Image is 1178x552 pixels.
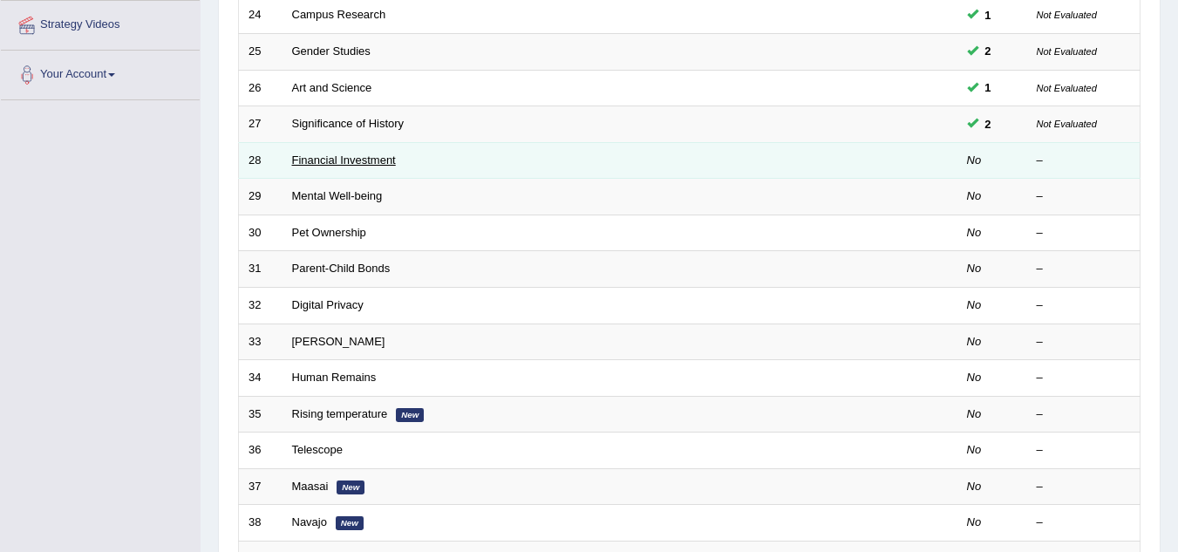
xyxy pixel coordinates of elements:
small: Not Evaluated [1037,46,1097,57]
em: New [336,516,364,530]
em: New [396,408,424,422]
a: Mental Well-being [292,189,383,202]
div: – [1037,442,1131,459]
td: 26 [239,70,283,106]
div: – [1037,225,1131,242]
div: – [1037,261,1131,277]
a: Rising temperature [292,407,388,420]
a: [PERSON_NAME] [292,335,385,348]
a: Art and Science [292,81,372,94]
em: No [967,407,982,420]
a: Significance of History [292,117,405,130]
td: 38 [239,505,283,542]
em: No [967,298,982,311]
div: – [1037,479,1131,495]
a: Telescope [292,443,344,456]
td: 36 [239,433,283,469]
td: 33 [239,324,283,360]
a: Strategy Videos [1,1,200,44]
div: – [1037,188,1131,205]
div: – [1037,153,1131,169]
a: Financial Investment [292,153,396,167]
td: 29 [239,179,283,215]
td: 32 [239,287,283,324]
td: 34 [239,360,283,397]
span: You can still take this question [978,115,998,133]
a: Human Remains [292,371,377,384]
small: Not Evaluated [1037,10,1097,20]
span: You can still take this question [978,78,998,97]
a: Parent-Child Bonds [292,262,391,275]
a: Digital Privacy [292,298,364,311]
em: No [967,226,982,239]
a: Maasai [292,480,329,493]
td: 31 [239,251,283,288]
em: No [967,153,982,167]
div: – [1037,370,1131,386]
em: No [967,480,982,493]
em: No [967,443,982,456]
div: – [1037,406,1131,423]
em: No [967,371,982,384]
div: – [1037,515,1131,531]
em: No [967,335,982,348]
a: Gender Studies [292,44,371,58]
em: No [967,189,982,202]
em: No [967,262,982,275]
a: Pet Ownership [292,226,366,239]
small: Not Evaluated [1037,83,1097,93]
a: Campus Research [292,8,386,21]
em: No [967,515,982,528]
a: Your Account [1,51,200,94]
span: You can still take this question [978,6,998,24]
span: You can still take this question [978,42,998,60]
td: 30 [239,215,283,251]
td: 27 [239,106,283,143]
small: Not Evaluated [1037,119,1097,129]
td: 37 [239,468,283,505]
td: 35 [239,396,283,433]
div: – [1037,297,1131,314]
em: New [337,480,364,494]
td: 28 [239,142,283,179]
a: Navajo [292,515,327,528]
div: – [1037,334,1131,351]
td: 25 [239,34,283,71]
